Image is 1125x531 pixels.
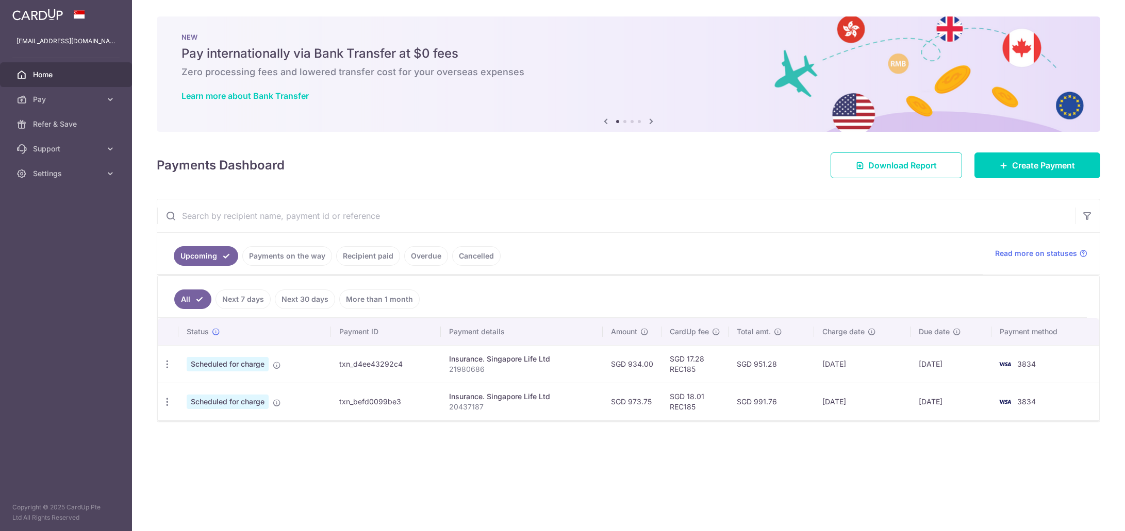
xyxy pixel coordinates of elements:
[449,391,594,402] div: Insurance. Singapore Life Ltd
[729,345,814,383] td: SGD 951.28
[1017,397,1036,406] span: 3834
[187,395,269,409] span: Scheduled for charge
[995,396,1015,408] img: Bank Card
[911,383,991,420] td: [DATE]
[33,70,101,80] span: Home
[603,383,661,420] td: SGD 973.75
[33,94,101,105] span: Pay
[216,289,271,309] a: Next 7 days
[331,345,441,383] td: txn_d4ee43292c4
[995,248,1077,259] span: Read more on statuses
[661,383,729,420] td: SGD 18.01 REC185
[181,91,309,101] a: Learn more about Bank Transfer
[441,318,603,345] th: Payment details
[174,289,211,309] a: All
[814,383,911,420] td: [DATE]
[181,45,1076,62] h5: Pay internationally via Bank Transfer at $0 fees
[33,168,101,179] span: Settings
[404,246,448,266] a: Overdue
[868,159,937,172] span: Download Report
[822,327,865,337] span: Charge date
[12,8,63,21] img: CardUp
[603,345,661,383] td: SGD 934.00
[336,246,400,266] a: Recipient paid
[181,33,1076,41] p: NEW
[995,248,1087,259] a: Read more on statuses
[16,36,115,46] p: [EMAIL_ADDRESS][DOMAIN_NAME]
[33,119,101,129] span: Refer & Save
[1017,359,1036,368] span: 3834
[187,327,209,337] span: Status
[157,199,1075,232] input: Search by recipient name, payment id or reference
[1059,500,1115,526] iframe: Opens a widget where you can find more information
[974,152,1100,178] a: Create Payment
[449,364,594,374] p: 21980686
[1012,159,1075,172] span: Create Payment
[33,144,101,154] span: Support
[995,358,1015,370] img: Bank Card
[331,383,441,420] td: txn_befd0099be3
[737,327,771,337] span: Total amt.
[991,318,1099,345] th: Payment method
[670,327,709,337] span: CardUp fee
[831,152,962,178] a: Download Report
[911,345,991,383] td: [DATE]
[275,289,335,309] a: Next 30 days
[729,383,814,420] td: SGD 991.76
[187,357,269,371] span: Scheduled for charge
[181,66,1076,78] h6: Zero processing fees and lowered transfer cost for your overseas expenses
[661,345,729,383] td: SGD 17.28 REC185
[242,246,332,266] a: Payments on the way
[449,402,594,412] p: 20437187
[339,289,420,309] a: More than 1 month
[174,246,238,266] a: Upcoming
[919,327,950,337] span: Due date
[331,318,441,345] th: Payment ID
[157,156,285,175] h4: Payments Dashboard
[611,327,637,337] span: Amount
[449,354,594,364] div: Insurance. Singapore Life Ltd
[157,16,1100,132] img: Bank transfer banner
[452,246,501,266] a: Cancelled
[814,345,911,383] td: [DATE]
